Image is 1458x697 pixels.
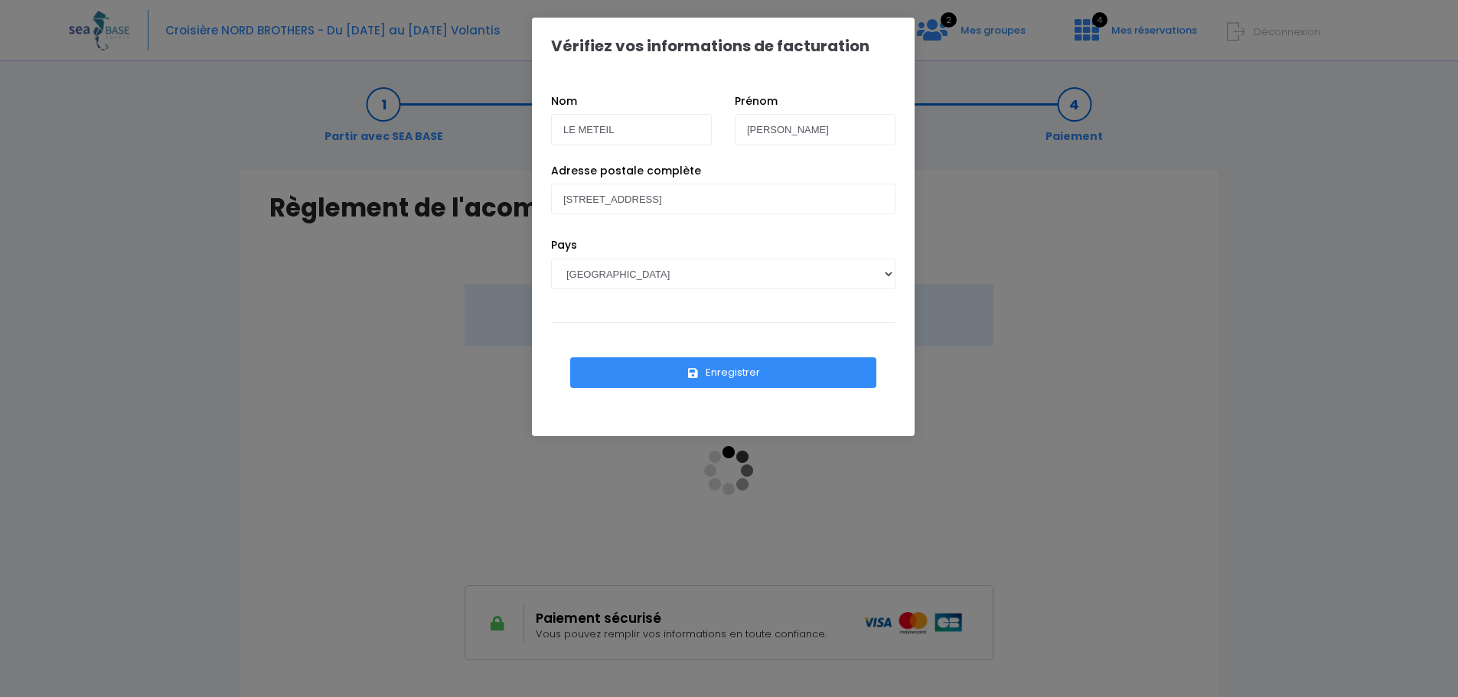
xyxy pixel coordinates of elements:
button: Enregistrer [570,357,876,388]
label: Nom [551,93,577,109]
label: Adresse postale complète [551,163,701,179]
label: Pays [551,237,577,253]
label: Prénom [735,93,778,109]
h1: Vérifiez vos informations de facturation [551,37,869,55]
